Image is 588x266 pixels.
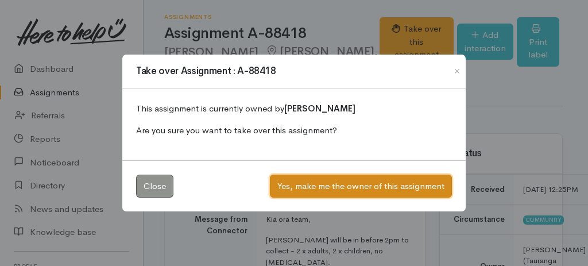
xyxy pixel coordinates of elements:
h1: Take over Assignment : A-88418 [136,64,276,79]
button: Close [448,64,466,78]
b: [PERSON_NAME] [284,103,355,114]
p: Are you sure you want to take over this assignment? [136,124,452,137]
button: Yes, make me the owner of this assignment [270,175,452,198]
p: This assignment is currently owned by [136,102,452,115]
button: Close [136,175,173,198]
